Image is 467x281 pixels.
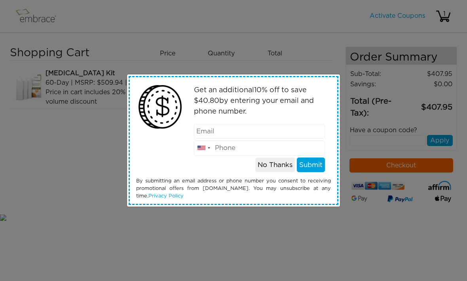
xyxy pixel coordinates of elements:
[254,87,262,94] span: 10
[194,85,325,117] p: Get an additional % off to save $ by entering your email and phone number.
[255,158,295,173] button: No Thanks
[148,194,184,199] a: Privacy Policy
[198,97,219,104] span: 40.80
[194,141,213,155] div: United States: +1
[130,177,337,200] div: By submitting an email address or phone number you consent to receiving promotional offers from [...
[297,158,325,173] button: Submit
[194,140,325,156] input: Phone
[134,81,186,133] img: money2.png
[194,124,325,139] input: Email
